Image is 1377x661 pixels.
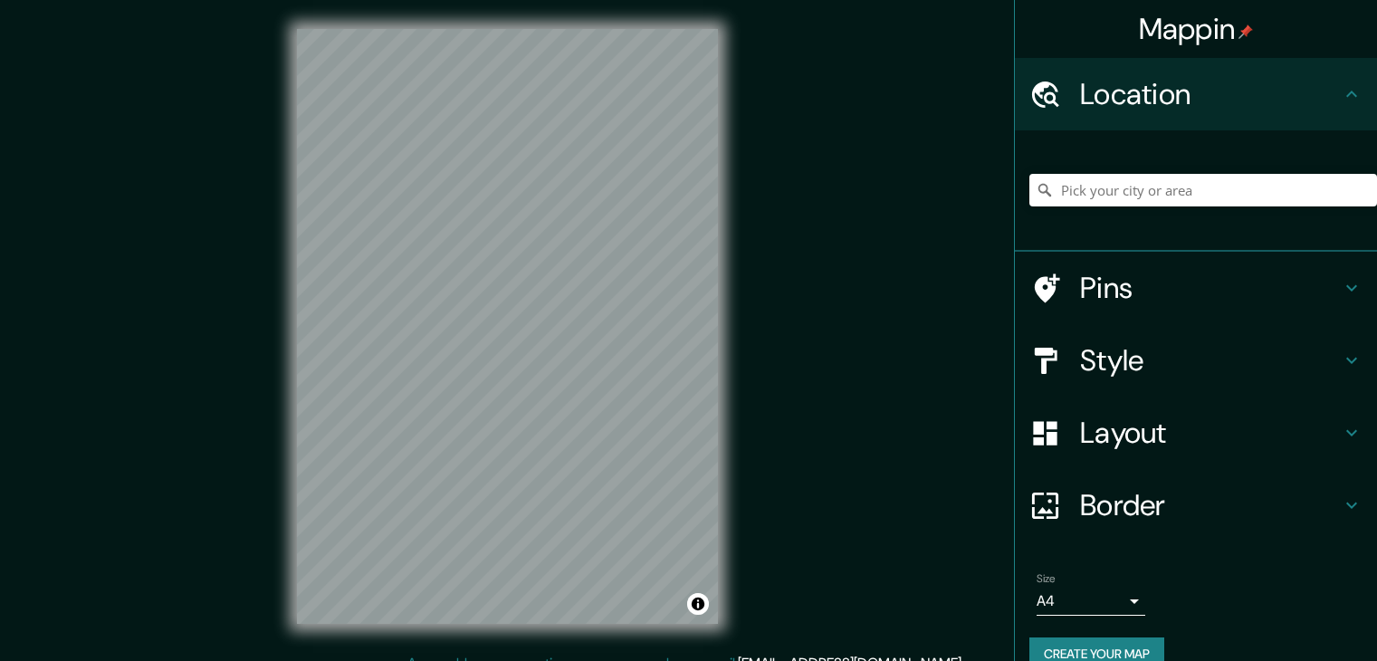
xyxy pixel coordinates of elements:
label: Size [1037,571,1056,587]
div: Layout [1015,397,1377,469]
img: pin-icon.png [1238,24,1253,39]
canvas: Map [297,29,718,624]
iframe: Help widget launcher [1216,590,1357,641]
div: Pins [1015,252,1377,324]
h4: Layout [1080,415,1341,451]
button: Toggle attribution [687,593,709,615]
h4: Location [1080,76,1341,112]
h4: Mappin [1139,11,1254,47]
div: A4 [1037,587,1145,616]
div: Location [1015,58,1377,130]
h4: Border [1080,487,1341,523]
h4: Pins [1080,270,1341,306]
h4: Style [1080,342,1341,378]
input: Pick your city or area [1029,174,1377,206]
div: Border [1015,469,1377,541]
div: Style [1015,324,1377,397]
